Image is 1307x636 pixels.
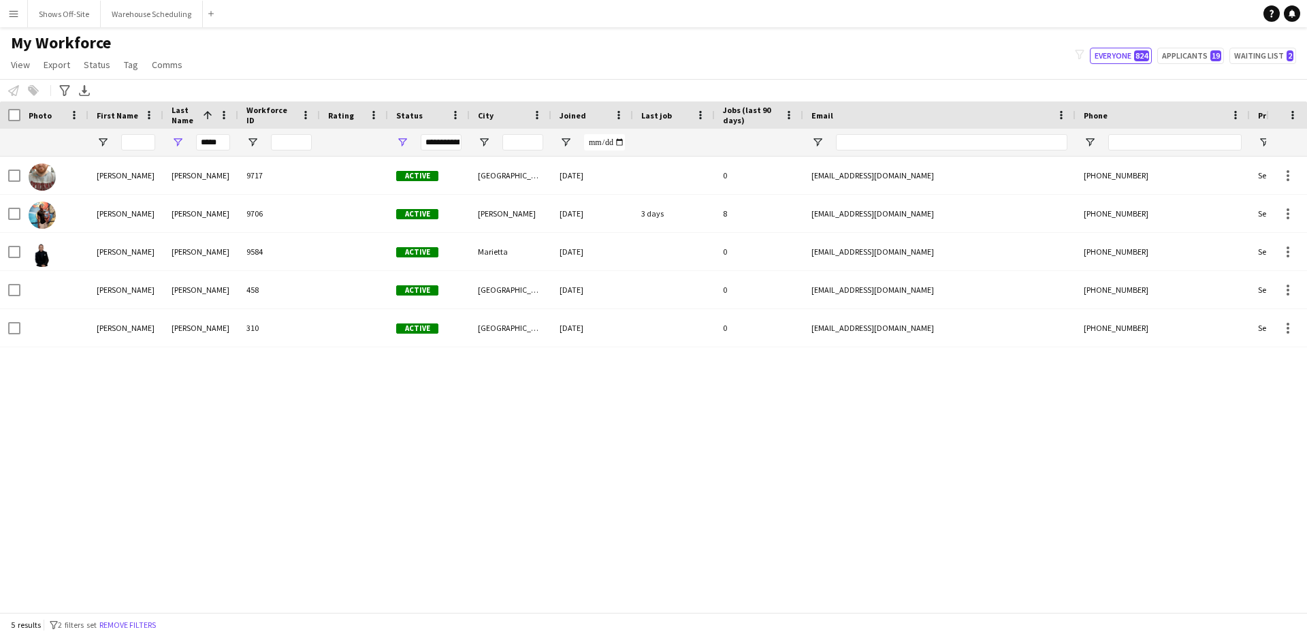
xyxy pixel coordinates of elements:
span: Last Name [172,105,197,125]
div: 8 [715,195,803,232]
div: [PERSON_NAME] [163,271,238,308]
button: Open Filter Menu [97,136,109,148]
div: [EMAIL_ADDRESS][DOMAIN_NAME] [803,309,1076,347]
div: [PERSON_NAME] [470,195,551,232]
img: Pedro Moore [29,240,56,267]
div: 0 [715,233,803,270]
button: Open Filter Menu [246,136,259,148]
a: View [5,56,35,74]
button: Applicants19 [1157,48,1224,64]
span: My Workforce [11,33,111,53]
div: [EMAIL_ADDRESS][DOMAIN_NAME] [803,157,1076,194]
span: View [11,59,30,71]
span: 824 [1134,50,1149,61]
div: 3 days [633,195,715,232]
span: Status [84,59,110,71]
span: City [478,110,494,121]
span: First Name [97,110,138,121]
div: [DATE] [551,195,633,232]
span: Last job [641,110,672,121]
a: Comms [146,56,188,74]
div: [PERSON_NAME] [88,195,163,232]
div: [PERSON_NAME] [88,233,163,270]
div: [PERSON_NAME] [88,309,163,347]
input: Last Name Filter Input [196,134,230,150]
span: Email [811,110,833,121]
a: Tag [118,56,144,74]
div: [PHONE_NUMBER] [1076,309,1250,347]
button: Open Filter Menu [1084,136,1096,148]
div: 0 [715,271,803,308]
button: Everyone824 [1090,48,1152,64]
div: [DATE] [551,157,633,194]
div: [PHONE_NUMBER] [1076,271,1250,308]
input: Email Filter Input [836,134,1067,150]
div: [PHONE_NUMBER] [1076,195,1250,232]
img: Garrett Moore [29,163,56,191]
div: [DATE] [551,271,633,308]
div: 9584 [238,233,320,270]
button: Remove filters [97,618,159,633]
span: 2 filters set [58,620,97,630]
div: [DATE] [551,309,633,347]
input: Workforce ID Filter Input [271,134,312,150]
div: [PERSON_NAME] [163,195,238,232]
span: Active [396,285,438,296]
div: [DATE] [551,233,633,270]
span: Phone [1084,110,1108,121]
span: Comms [152,59,182,71]
div: [EMAIL_ADDRESS][DOMAIN_NAME] [803,233,1076,270]
div: [PERSON_NAME] [163,309,238,347]
button: Waiting list2 [1229,48,1296,64]
span: Workforce ID [246,105,295,125]
div: 9706 [238,195,320,232]
input: Joined Filter Input [584,134,625,150]
input: City Filter Input [502,134,543,150]
button: Open Filter Menu [478,136,490,148]
div: 0 [715,309,803,347]
span: Jobs (last 90 days) [723,105,779,125]
img: Gregory Moore [29,202,56,229]
input: First Name Filter Input [121,134,155,150]
span: Photo [29,110,52,121]
button: Shows Off-Site [28,1,101,27]
span: Tag [124,59,138,71]
app-action-btn: Export XLSX [76,82,93,99]
div: 9717 [238,157,320,194]
span: Active [396,247,438,257]
div: 310 [238,309,320,347]
div: [PERSON_NAME] [88,157,163,194]
div: [GEOGRAPHIC_DATA] [470,271,551,308]
span: Rating [328,110,354,121]
button: Open Filter Menu [1258,136,1270,148]
span: Active [396,209,438,219]
app-action-btn: Advanced filters [57,82,73,99]
span: Active [396,171,438,181]
div: [GEOGRAPHIC_DATA] [470,157,551,194]
div: [EMAIL_ADDRESS][DOMAIN_NAME] [803,195,1076,232]
span: 19 [1210,50,1221,61]
div: Marietta [470,233,551,270]
button: Open Filter Menu [811,136,824,148]
div: 0 [715,157,803,194]
input: Phone Filter Input [1108,134,1242,150]
span: Export [44,59,70,71]
button: Open Filter Menu [560,136,572,148]
div: [EMAIL_ADDRESS][DOMAIN_NAME] [803,271,1076,308]
a: Export [38,56,76,74]
div: [PERSON_NAME] [88,271,163,308]
button: Open Filter Menu [172,136,184,148]
a: Status [78,56,116,74]
span: Profile [1258,110,1285,121]
button: Open Filter Menu [396,136,408,148]
div: [PERSON_NAME] [163,157,238,194]
div: [PERSON_NAME] [163,233,238,270]
div: [GEOGRAPHIC_DATA] [470,309,551,347]
button: Warehouse Scheduling [101,1,203,27]
div: [PHONE_NUMBER] [1076,157,1250,194]
span: Active [396,323,438,334]
span: Joined [560,110,586,121]
span: Status [396,110,423,121]
div: [PHONE_NUMBER] [1076,233,1250,270]
div: 458 [238,271,320,308]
